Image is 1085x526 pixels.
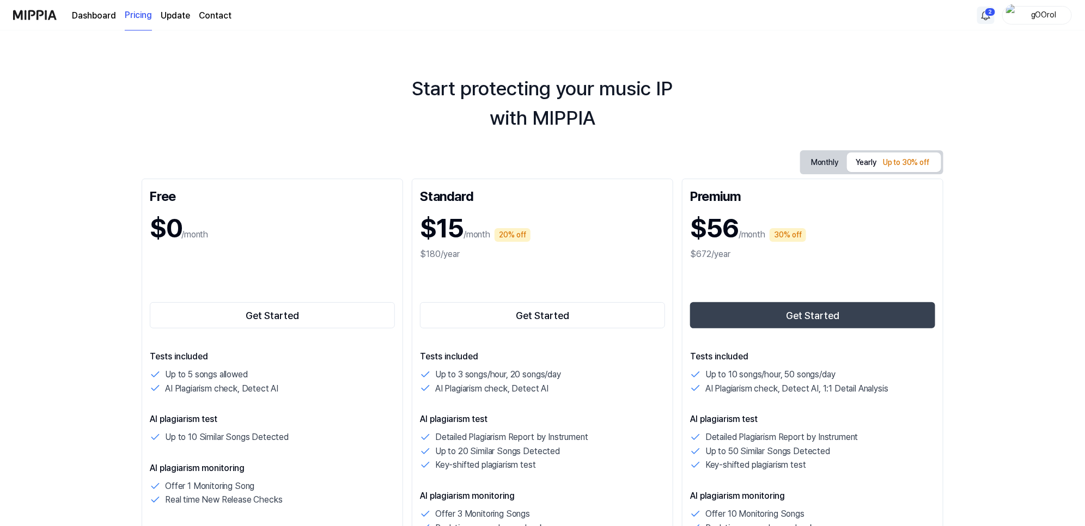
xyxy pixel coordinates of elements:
p: Offer 1 Monitoring Song [165,479,254,493]
p: Tests included [150,350,395,363]
p: /month [181,228,208,241]
p: Detailed Plagiarism Report by Instrument [705,430,858,444]
div: $180/year [420,248,665,261]
a: Update [161,9,190,22]
p: Offer 3 Monitoring Songs [435,507,530,521]
p: /month [464,228,490,241]
div: 2 [985,8,996,16]
a: Dashboard [72,9,116,22]
p: AI plagiarism monitoring [690,490,935,503]
img: 알림 [979,9,992,22]
div: gOOrol [1022,9,1065,21]
p: AI Plagiarism check, Detect AI [165,382,278,396]
p: /month [739,228,765,241]
button: Get Started [690,302,935,328]
a: Pricing [125,1,152,30]
button: Get Started [420,302,665,328]
button: 알림2 [977,7,995,24]
h1: $0 [150,209,181,248]
p: Key-shifted plagiarism test [435,458,536,472]
div: $672/year [690,248,935,261]
p: Up to 10 Similar Songs Detected [165,430,289,444]
p: AI plagiarism monitoring [420,490,665,503]
div: Free [150,187,395,204]
p: AI Plagiarism check, Detect AI [435,382,548,396]
p: Up to 5 songs allowed [165,368,248,382]
p: Key-shifted plagiarism test [705,458,806,472]
p: AI plagiarism test [690,413,935,426]
p: AI plagiarism test [150,413,395,426]
p: Detailed Plagiarism Report by Instrument [435,430,588,444]
p: Up to 50 Similar Songs Detected [705,444,830,458]
p: Tests included [690,350,935,363]
div: 20% off [495,228,531,242]
h1: $15 [420,209,464,248]
button: profilegOOrol [1002,6,1072,25]
p: Offer 10 Monitoring Songs [705,507,804,521]
p: Up to 3 songs/hour, 20 songs/day [435,368,561,382]
a: Contact [199,9,231,22]
a: Get Started [420,300,665,331]
div: Up to 30% off [880,155,932,171]
button: Monthly [802,152,847,173]
h1: $56 [690,209,739,248]
p: Up to 10 songs/hour, 50 songs/day [705,368,836,382]
p: Tests included [420,350,665,363]
a: Get Started [150,300,395,331]
div: 30% off [770,228,806,242]
p: AI plagiarism test [420,413,665,426]
p: AI Plagiarism check, Detect AI, 1:1 Detail Analysis [705,382,888,396]
button: Yearly [847,152,941,172]
div: Premium [690,187,935,204]
p: Real time New Release Checks [165,493,283,507]
p: AI plagiarism monitoring [150,462,395,475]
div: Standard [420,187,665,204]
button: Get Started [150,302,395,328]
img: profile [1006,4,1019,26]
a: Get Started [690,300,935,331]
p: Up to 20 Similar Songs Detected [435,444,560,458]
